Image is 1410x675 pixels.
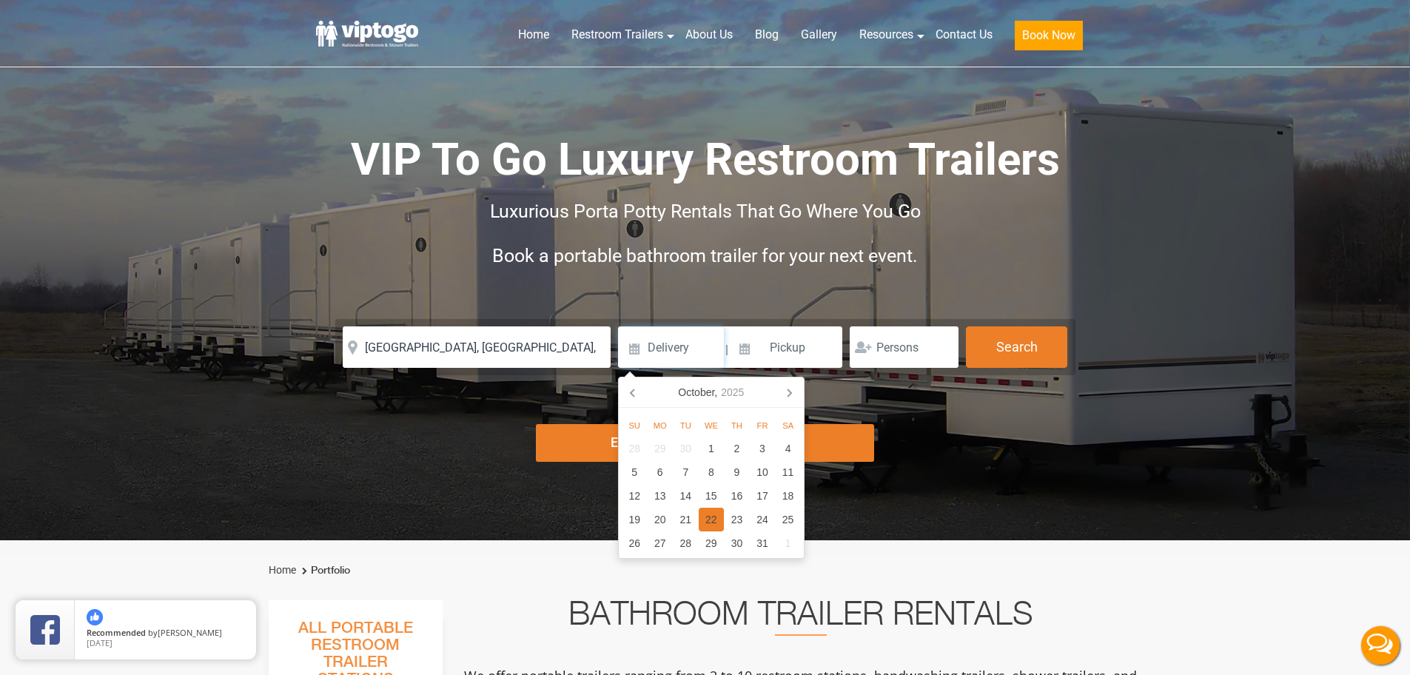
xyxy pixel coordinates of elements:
[673,417,699,434] div: Tu
[536,424,874,462] div: Explore Restroom Trailers
[673,531,699,555] div: 28
[87,627,146,638] span: Recommended
[750,437,776,460] div: 3
[750,531,776,555] div: 31
[775,508,801,531] div: 25
[673,437,699,460] div: 30
[298,562,350,580] li: Portfolio
[699,508,725,531] div: 22
[924,19,1004,51] a: Contact Us
[622,508,648,531] div: 19
[790,19,848,51] a: Gallery
[647,484,673,508] div: 13
[775,417,801,434] div: Sa
[1015,21,1083,50] button: Book Now
[699,460,725,484] div: 8
[673,508,699,531] div: 21
[1004,19,1094,59] a: Book Now
[647,508,673,531] div: 20
[673,484,699,508] div: 14
[699,437,725,460] div: 1
[724,531,750,555] div: 30
[622,460,648,484] div: 5
[724,437,750,460] div: 2
[492,245,918,266] span: Book a portable bathroom trailer for your next event.
[87,609,103,625] img: thumbs up icon
[30,615,60,645] img: Review Rating
[699,417,725,434] div: We
[966,326,1067,368] button: Search
[672,380,750,404] div: October,
[622,417,648,434] div: Su
[1351,616,1410,675] button: Live Chat
[158,627,222,638] span: [PERSON_NAME]
[87,637,113,648] span: [DATE]
[490,201,921,222] span: Luxurious Porta Potty Rentals That Go Where You Go
[647,531,673,555] div: 27
[725,326,728,374] span: |
[343,326,611,368] input: Where do you need your restroom?
[750,508,776,531] div: 24
[775,460,801,484] div: 11
[724,508,750,531] div: 23
[673,460,699,484] div: 7
[699,484,725,508] div: 15
[647,437,673,460] div: 29
[775,531,801,555] div: 1
[850,326,959,368] input: Persons
[750,484,776,508] div: 17
[647,417,673,434] div: Mo
[724,460,750,484] div: 9
[674,19,744,51] a: About Us
[618,326,724,368] input: Delivery
[463,600,1139,636] h2: Bathroom Trailer Rentals
[721,383,744,401] i: 2025
[560,19,674,51] a: Restroom Trailers
[622,484,648,508] div: 12
[647,460,673,484] div: 6
[87,628,244,639] span: by
[744,19,790,51] a: Blog
[848,19,924,51] a: Resources
[269,564,296,576] a: Home
[775,437,801,460] div: 4
[731,326,843,368] input: Pickup
[699,531,725,555] div: 29
[507,19,560,51] a: Home
[750,417,776,434] div: Fr
[622,531,648,555] div: 26
[775,484,801,508] div: 18
[724,417,750,434] div: Th
[622,437,648,460] div: 28
[724,484,750,508] div: 16
[750,460,776,484] div: 10
[351,133,1060,186] span: VIP To Go Luxury Restroom Trailers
